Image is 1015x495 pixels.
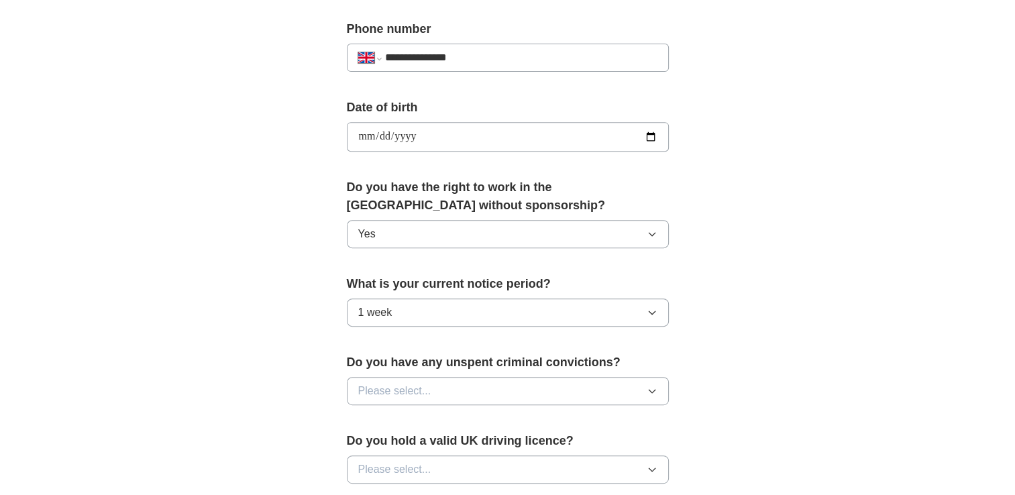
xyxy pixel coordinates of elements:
[347,99,669,117] label: Date of birth
[347,377,669,405] button: Please select...
[347,178,669,215] label: Do you have the right to work in the [GEOGRAPHIC_DATA] without sponsorship?
[347,298,669,327] button: 1 week
[347,20,669,38] label: Phone number
[347,220,669,248] button: Yes
[347,353,669,372] label: Do you have any unspent criminal convictions?
[358,383,431,399] span: Please select...
[347,432,669,450] label: Do you hold a valid UK driving licence?
[358,226,376,242] span: Yes
[358,305,392,321] span: 1 week
[347,275,669,293] label: What is your current notice period?
[347,455,669,484] button: Please select...
[358,461,431,478] span: Please select...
